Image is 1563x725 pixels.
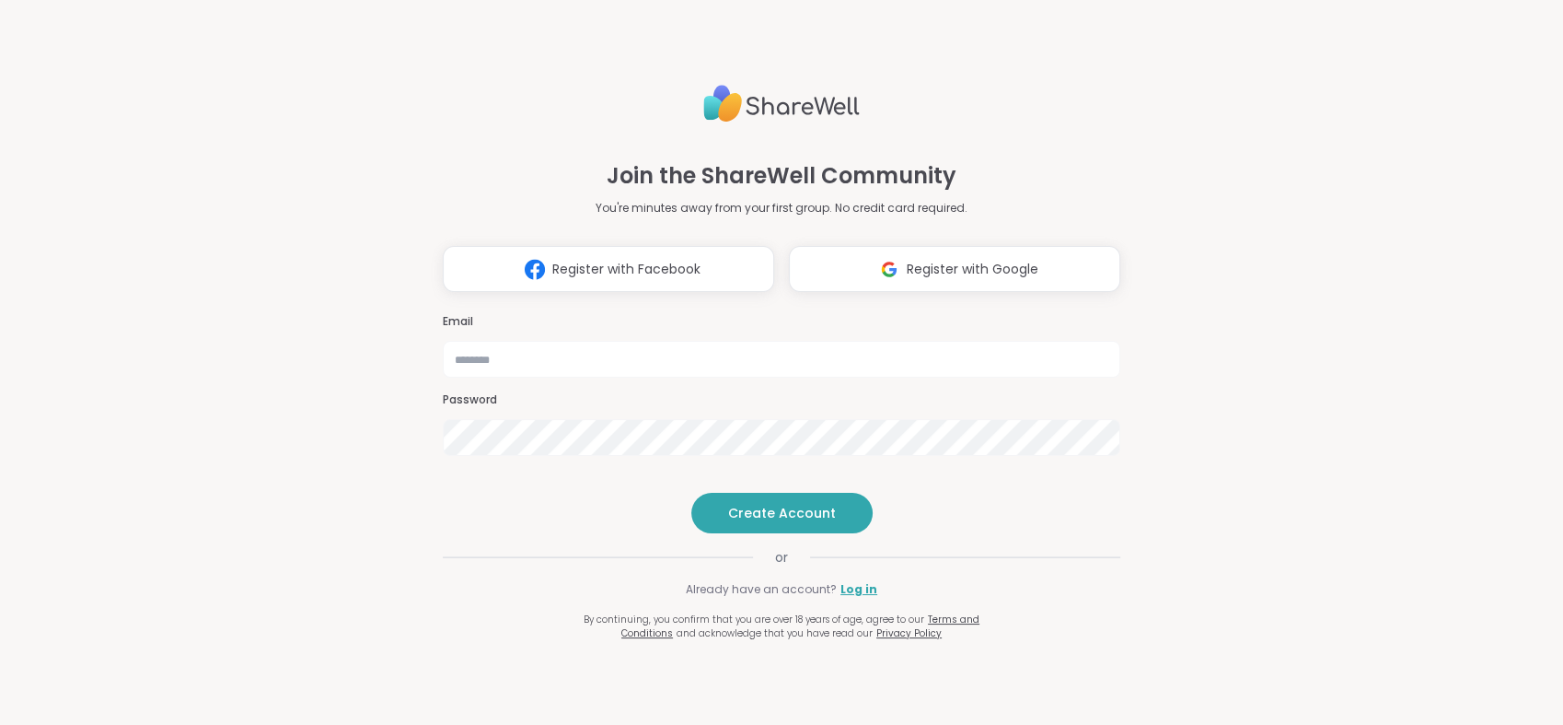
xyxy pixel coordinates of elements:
span: Already have an account? [686,581,837,598]
h1: Join the ShareWell Community [607,159,956,193]
span: or [753,548,810,567]
img: ShareWell Logomark [517,252,552,286]
a: Terms and Conditions [621,613,979,640]
span: Register with Google [907,260,1038,279]
button: Create Account [691,493,873,533]
p: You're minutes away from your first group. No credit card required. [596,200,967,216]
img: ShareWell Logo [703,77,860,130]
span: Create Account [728,504,836,522]
a: Privacy Policy [876,626,942,640]
span: Register with Facebook [552,260,700,279]
h3: Email [443,314,1120,330]
h3: Password [443,392,1120,408]
img: ShareWell Logomark [872,252,907,286]
button: Register with Facebook [443,246,774,292]
button: Register with Google [789,246,1120,292]
a: Log in [840,581,877,598]
span: and acknowledge that you have read our [677,626,873,640]
span: By continuing, you confirm that you are over 18 years of age, agree to our [584,613,924,626]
